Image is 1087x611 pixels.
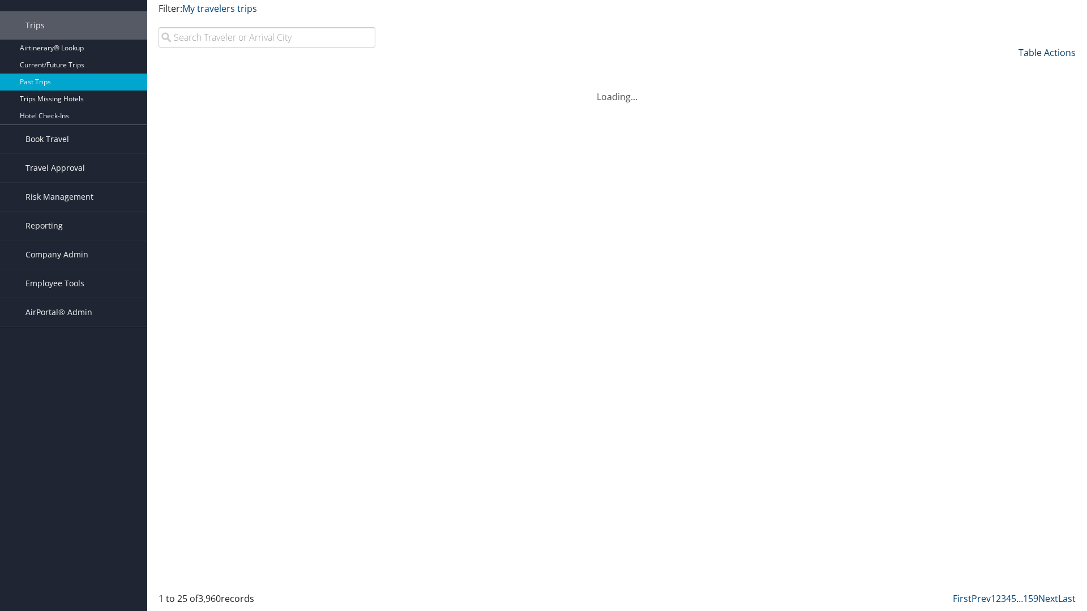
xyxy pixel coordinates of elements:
[25,298,92,326] span: AirPortal® Admin
[198,592,221,605] span: 3,960
[159,27,375,48] input: Search Traveler or Arrival City
[25,212,63,240] span: Reporting
[1006,592,1011,605] a: 4
[1001,592,1006,605] a: 3
[25,240,88,269] span: Company Admin
[1038,592,1058,605] a: Next
[25,154,85,182] span: Travel Approval
[1011,592,1016,605] a: 5
[159,592,375,611] div: 1 to 25 of records
[25,125,69,153] span: Book Travel
[159,2,770,16] p: Filter:
[991,592,996,605] a: 1
[25,11,45,40] span: Trips
[1058,592,1076,605] a: Last
[25,183,93,211] span: Risk Management
[1016,592,1023,605] span: …
[25,269,84,298] span: Employee Tools
[972,592,991,605] a: Prev
[159,76,1076,104] div: Loading...
[182,2,257,15] a: My travelers trips
[996,592,1001,605] a: 2
[1018,46,1076,59] a: Table Actions
[953,592,972,605] a: First
[1023,592,1038,605] a: 159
